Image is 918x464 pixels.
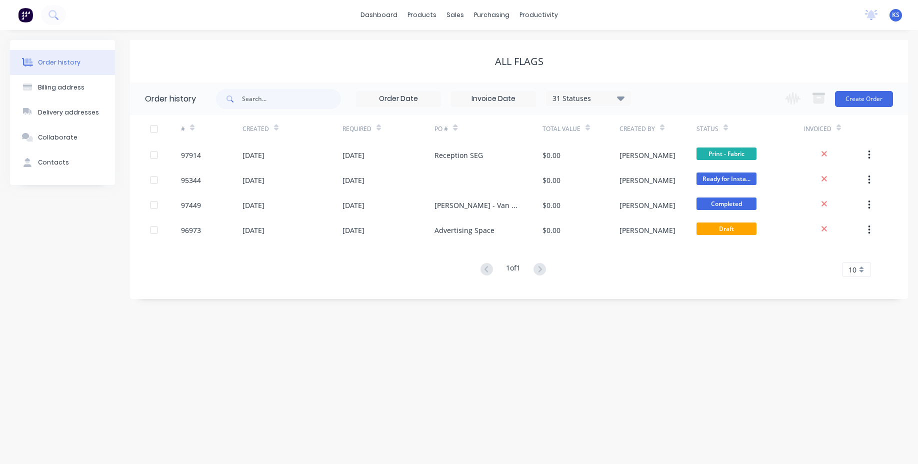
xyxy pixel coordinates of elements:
[10,50,115,75] button: Order history
[434,225,494,235] div: Advertising Space
[342,225,364,235] div: [DATE]
[619,150,675,160] div: [PERSON_NAME]
[242,89,341,109] input: Search...
[342,124,371,133] div: Required
[10,150,115,175] button: Contacts
[10,75,115,100] button: Billing address
[542,175,560,185] div: $0.00
[696,172,756,185] span: Ready for Insta...
[181,124,185,133] div: #
[38,133,77,142] div: Collaborate
[181,200,201,210] div: 97449
[696,222,756,235] span: Draft
[514,7,563,22] div: productivity
[542,124,580,133] div: Total Value
[619,225,675,235] div: [PERSON_NAME]
[451,91,535,106] input: Invoice Date
[469,7,514,22] div: purchasing
[619,124,655,133] div: Created By
[542,115,619,142] div: Total Value
[495,55,543,67] div: All Flags
[242,200,264,210] div: [DATE]
[402,7,441,22] div: products
[542,150,560,160] div: $0.00
[242,175,264,185] div: [DATE]
[181,175,201,185] div: 95344
[835,91,893,107] button: Create Order
[38,83,84,92] div: Billing address
[542,200,560,210] div: $0.00
[242,225,264,235] div: [DATE]
[181,150,201,160] div: 97914
[342,115,435,142] div: Required
[38,158,69,167] div: Contacts
[355,7,402,22] a: dashboard
[434,115,542,142] div: PO #
[242,124,269,133] div: Created
[506,262,520,277] div: 1 of 1
[181,115,242,142] div: #
[804,115,865,142] div: Invoiced
[542,225,560,235] div: $0.00
[619,200,675,210] div: [PERSON_NAME]
[10,100,115,125] button: Delivery addresses
[892,10,899,19] span: KS
[18,7,33,22] img: Factory
[434,124,448,133] div: PO #
[696,147,756,160] span: Print - Fabric
[242,115,342,142] div: Created
[696,197,756,210] span: Completed
[546,93,630,104] div: 31 Statuses
[619,175,675,185] div: [PERSON_NAME]
[441,7,469,22] div: sales
[10,125,115,150] button: Collaborate
[145,93,196,105] div: Order history
[696,115,804,142] div: Status
[342,200,364,210] div: [DATE]
[342,175,364,185] div: [DATE]
[434,150,483,160] div: Reception SEG
[181,225,201,235] div: 96973
[356,91,440,106] input: Order Date
[38,58,80,67] div: Order history
[696,124,718,133] div: Status
[434,200,522,210] div: [PERSON_NAME] - Van wrap
[242,150,264,160] div: [DATE]
[619,115,696,142] div: Created By
[848,264,856,275] span: 10
[342,150,364,160] div: [DATE]
[38,108,99,117] div: Delivery addresses
[804,124,831,133] div: Invoiced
